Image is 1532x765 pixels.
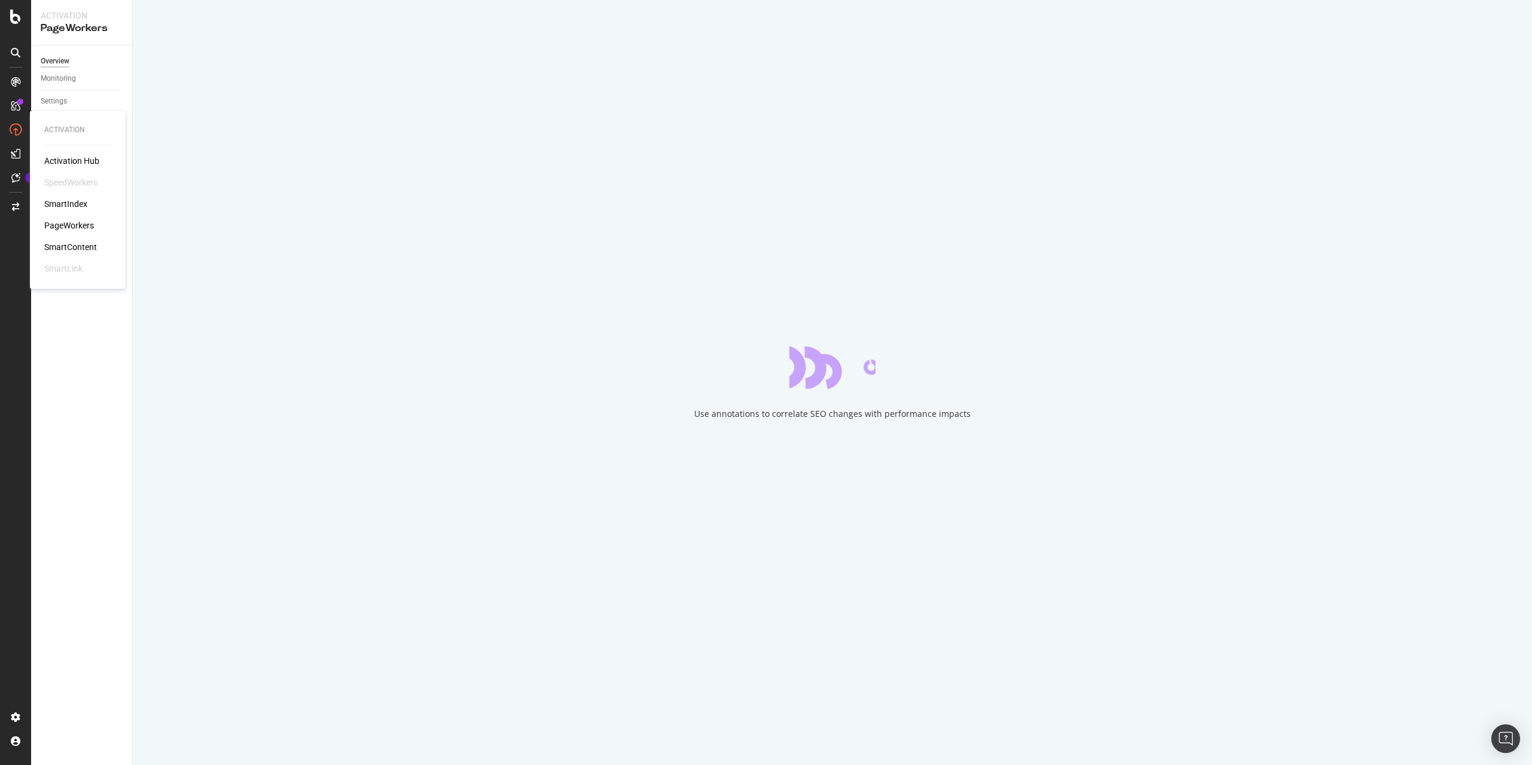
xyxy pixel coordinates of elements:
div: SpeedWorkers [44,176,98,188]
a: Settings [41,95,124,108]
div: Activation [44,125,111,135]
div: Monitoring [41,72,76,85]
div: SmartLink [44,263,83,275]
div: animation [789,346,876,389]
a: Monitoring [41,72,124,85]
a: PageWorkers [44,220,94,231]
div: Tooltip anchor [25,172,36,183]
a: Overview [41,55,124,68]
div: Open Intercom Messenger [1491,724,1520,753]
a: Activation Hub [44,155,99,167]
div: Overview [41,55,69,68]
a: SmartIndex [44,198,87,210]
div: Use annotations to correlate SEO changes with performance impacts [694,408,971,420]
div: PageWorkers [41,22,123,35]
a: SmartContent [44,241,97,253]
div: Settings [41,95,67,108]
div: Activation [41,10,123,22]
